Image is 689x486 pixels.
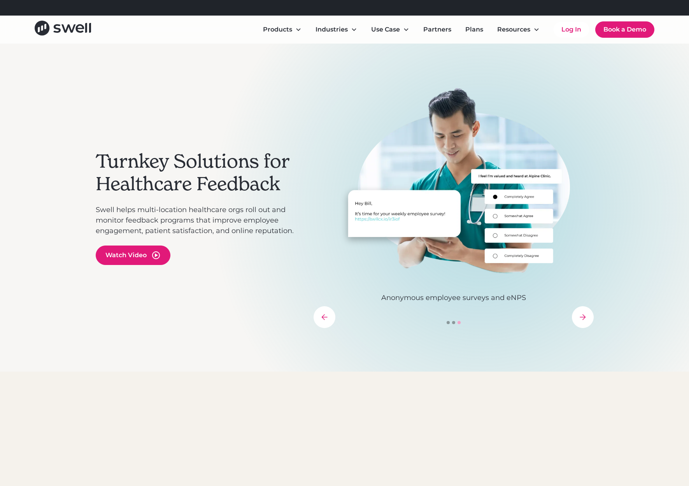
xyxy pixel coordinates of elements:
p: Swell helps multi-location healthcare orgs roll out and monitor feedback programs that improve em... [96,205,306,236]
a: home [35,21,91,38]
div: Resources [491,22,546,37]
div: Watch Video [105,251,147,260]
div: Show slide 1 of 3 [447,321,450,324]
iframe: Chat Widget [552,402,689,486]
h2: Turnkey Solutions for Healthcare Feedback [96,150,306,195]
div: Show slide 2 of 3 [452,321,455,324]
div: carousel [314,87,594,328]
a: Book a Demo [595,21,654,38]
div: Use Case [371,25,400,34]
div: Products [257,22,308,37]
div: Show slide 3 of 3 [458,321,461,324]
div: 3 of 3 [314,87,594,303]
div: Products [263,25,292,34]
a: Partners [417,22,458,37]
div: Industries [309,22,363,37]
div: Industries [316,25,348,34]
div: previous slide [314,306,335,328]
a: Log In [554,22,589,37]
p: Anonymous employee surveys and eNPS [314,293,594,303]
div: Use Case [365,22,416,37]
a: Plans [459,22,489,37]
a: open lightbox [96,246,170,265]
div: next slide [572,306,594,328]
div: Resources [497,25,530,34]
